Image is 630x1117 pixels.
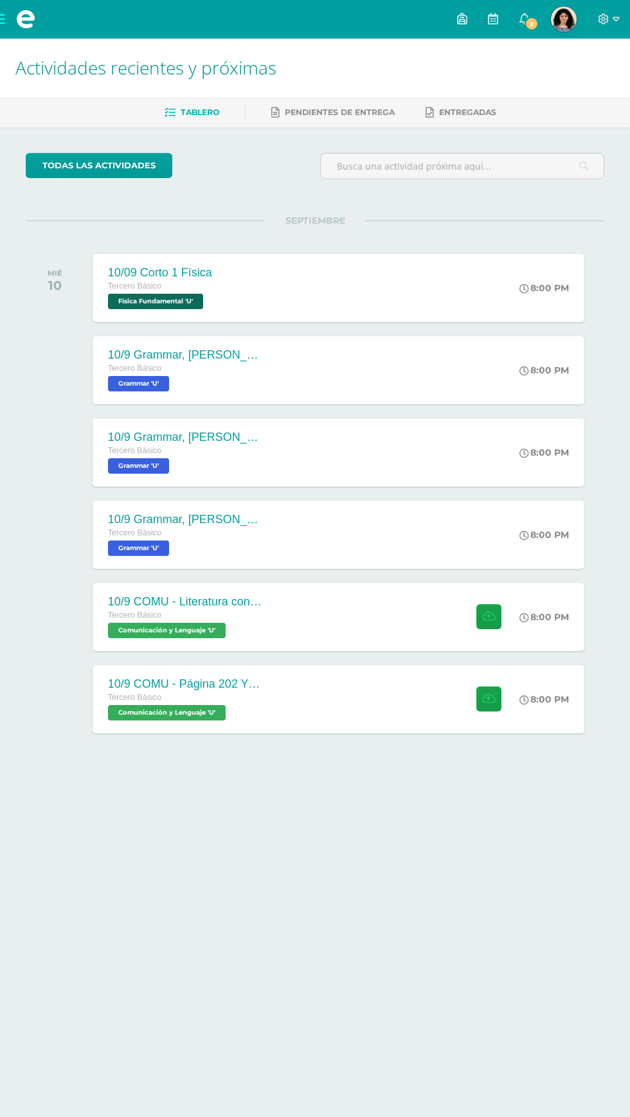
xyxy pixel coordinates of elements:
[525,17,539,31] span: 2
[108,364,161,373] span: Tercero Básico
[285,107,395,117] span: Pendientes de entrega
[519,447,569,458] div: 8:00 PM
[519,693,569,705] div: 8:00 PM
[426,102,496,123] a: Entregadas
[48,278,62,293] div: 10
[48,269,62,278] div: MIÉ
[108,595,262,609] div: 10/9 COMU - Literatura contemporánea- Anotaciones en el cuaderno.
[108,541,169,556] span: Grammar 'U'
[108,294,203,309] span: Física Fundamental 'U'
[108,693,161,702] span: Tercero Básico
[108,266,212,280] div: 10/09 Corto 1 Física
[519,529,569,541] div: 8:00 PM
[108,431,262,444] div: 10/9 Grammar, [PERSON_NAME] Platform, Unit 30 Grammar in context reading comprehension
[26,153,172,178] a: todas las Actividades
[108,376,169,391] span: Grammar 'U'
[108,458,169,474] span: Grammar 'U'
[15,55,276,80] span: Actividades recientes y próximas
[108,677,262,691] div: 10/9 COMU - Página 202 Y 203
[108,528,161,537] span: Tercero Básico
[519,364,569,376] div: 8:00 PM
[181,107,219,117] span: Tablero
[519,282,569,294] div: 8:00 PM
[108,513,262,526] div: 10/9 Grammar, [PERSON_NAME] Platform, Unit 30 Focused practice A
[519,611,569,623] div: 8:00 PM
[165,102,219,123] a: Tablero
[108,611,161,620] span: Tercero Básico
[108,281,161,290] span: Tercero Básico
[271,102,395,123] a: Pendientes de entrega
[265,215,366,226] span: SEPTIEMBRE
[321,154,604,179] input: Busca una actividad próxima aquí...
[439,107,496,117] span: Entregadas
[551,6,577,32] img: c6b917f75c4b84743c6c97cb0b98f408.png
[108,446,161,455] span: Tercero Básico
[108,623,226,638] span: Comunicación y Lenguaje 'U'
[108,705,226,720] span: Comunicación y Lenguaje 'U'
[108,348,262,362] div: 10/9 Grammar, [PERSON_NAME] platform, Unit 30 pretest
